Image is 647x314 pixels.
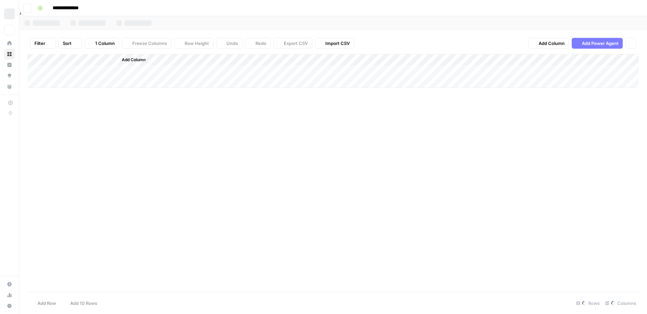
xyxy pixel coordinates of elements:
[284,40,308,47] span: Export CSV
[4,81,15,92] a: Your Data
[245,38,271,49] button: Redo
[325,40,350,47] span: Import CSV
[4,49,15,59] a: Browse
[60,298,101,309] button: Add 10 Rows
[95,40,115,47] span: 1 Column
[34,40,45,47] span: Filter
[27,298,60,309] button: Add Row
[528,38,569,49] button: Add Column
[30,38,56,49] button: Filter
[573,298,602,309] div: Rows
[113,55,148,64] button: Add Column
[4,300,15,311] button: Help + Support
[255,40,266,47] span: Redo
[58,38,82,49] button: Sort
[174,38,213,49] button: Row Height
[4,38,15,49] a: Home
[4,279,15,290] a: Settings
[315,38,354,49] button: Import CSV
[132,40,167,47] span: Freeze Columns
[4,70,15,81] a: Opportunities
[582,40,619,47] span: Add Power Agent
[226,40,238,47] span: Undo
[4,290,15,300] a: Usage
[185,40,209,47] span: Row Height
[122,57,145,63] span: Add Column
[63,40,72,47] span: Sort
[602,298,639,309] div: Columns
[85,38,119,49] button: 1 Column
[216,38,242,49] button: Undo
[4,59,15,70] a: Insights
[70,300,97,307] span: Add 10 Rows
[539,40,565,47] span: Add Column
[37,300,56,307] span: Add Row
[122,38,171,49] button: Freeze Columns
[273,38,312,49] button: Export CSV
[572,38,623,49] button: Add Power Agent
